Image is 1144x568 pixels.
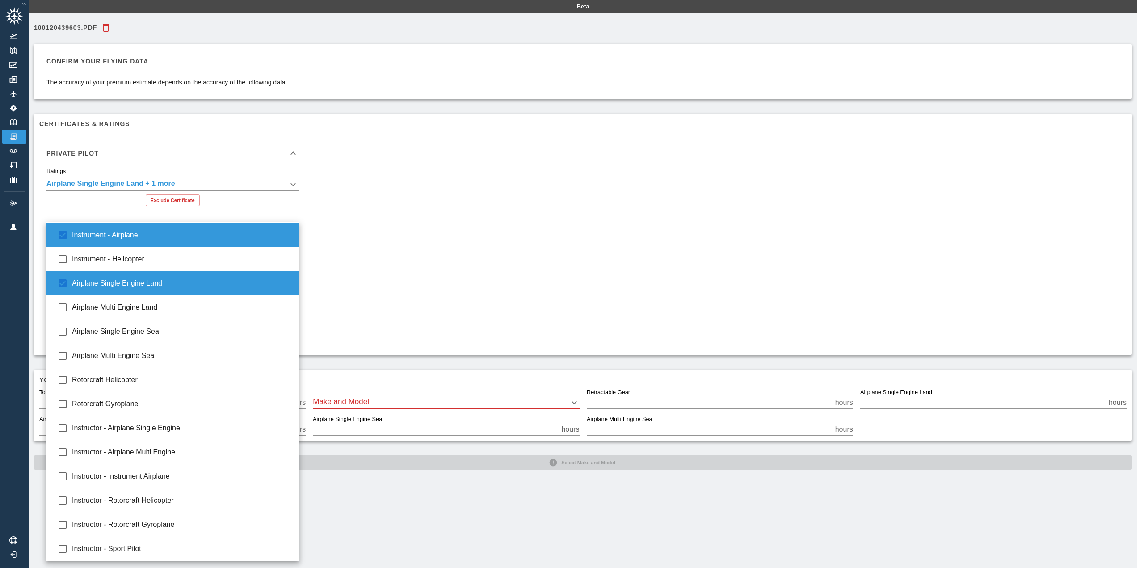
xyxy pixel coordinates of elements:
[72,326,292,337] span: Airplane Single Engine Sea
[72,495,292,506] span: Instructor - Rotorcraft Helicopter
[72,447,292,458] span: Instructor - Airplane Multi Engine
[72,350,292,361] span: Airplane Multi Engine Sea
[72,254,292,265] span: Instrument - Helicopter
[72,302,292,313] span: Airplane Multi Engine Land
[72,519,292,530] span: Instructor - Rotorcraft Gyroplane
[72,399,292,409] span: Rotorcraft Gyroplane
[72,278,292,289] span: Airplane Single Engine Land
[72,374,292,385] span: Rotorcraft Helicopter
[72,471,292,482] span: Instructor - Instrument Airplane
[72,423,292,433] span: Instructor - Airplane Single Engine
[72,543,292,554] span: Instructor - Sport Pilot
[72,230,292,240] span: Instrument - Airplane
